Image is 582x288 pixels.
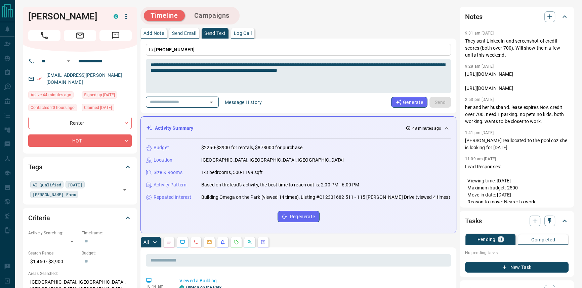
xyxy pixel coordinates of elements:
button: New Task [465,262,569,273]
p: Activity Summary [155,125,193,132]
div: condos.ca [114,14,118,19]
div: Mon Oct 13 2025 [28,104,78,113]
span: Message [99,30,132,41]
p: [GEOGRAPHIC_DATA], [GEOGRAPHIC_DATA], [GEOGRAPHIC_DATA] [201,157,344,164]
span: [DATE] [68,181,82,188]
p: 1:41 pm [DATE] [465,130,494,135]
button: Generate [391,97,427,108]
p: [PERSON_NAME] reallocated to the pool coz she is looking for [DATE]. [465,137,569,151]
p: All [143,240,149,244]
svg: Emails [207,239,212,245]
h2: Tags [28,162,42,172]
p: They sent LinkedIn and screenshot of credit scores (both over 700). Will show them a few units th... [465,38,569,59]
p: 9:31 am [DATE] [465,31,494,36]
p: Location [154,157,172,164]
p: Budget: [82,250,132,256]
span: [PERSON_NAME] Farm [33,191,76,198]
p: Viewed a Building [179,277,448,284]
div: HOT [28,134,132,147]
div: Criteria [28,210,132,226]
p: No pending tasks [465,248,569,258]
span: Claimed [DATE] [84,104,112,111]
a: [EMAIL_ADDRESS][PERSON_NAME][DOMAIN_NAME] [46,72,122,85]
svg: Notes [166,239,172,245]
button: Campaigns [188,10,236,21]
div: Tue Oct 14 2025 [28,91,78,101]
p: 48 minutes ago [412,125,441,131]
span: [PHONE_NUMBER] [154,47,195,52]
div: Tags [28,159,132,175]
p: Timeframe: [82,230,132,236]
button: Open [207,98,216,107]
div: Sun Aug 17 2025 [82,91,132,101]
p: Repeated Interest [154,194,191,201]
p: Search Range: [28,250,78,256]
svg: Lead Browsing Activity [180,239,185,245]
h2: Criteria [28,213,50,223]
span: Signed up [DATE] [84,92,115,98]
span: Call [28,30,60,41]
p: Based on the lead's activity, the best time to reach out is: 2:00 PM - 6:00 PM [201,181,359,188]
p: Building Omega on the Park (viewed 14 times), Listing #C12331682 511 - 115 [PERSON_NAME] Drive (v... [201,194,450,201]
p: Areas Searched: [28,271,132,277]
h2: Notes [465,11,483,22]
h1: [PERSON_NAME] [28,11,103,22]
p: $2250-$3900 for rentals, $878000 for purchase [201,144,302,151]
svg: Agent Actions [260,239,266,245]
p: Budget [154,144,169,151]
p: Send Text [204,31,226,36]
button: Open [65,57,73,65]
p: 9:28 am [DATE] [465,64,494,69]
p: Pending [477,237,495,242]
p: [URL][DOMAIN_NAME] [URL][DOMAIN_NAME] [465,71,569,92]
svg: Requests [234,239,239,245]
button: Open [120,185,129,194]
svg: Email Verified [37,76,42,81]
p: 2:53 pm [DATE] [465,97,494,102]
span: Active 44 minutes ago [31,92,71,98]
p: Size & Rooms [154,169,182,176]
span: AI Qualified [33,181,61,188]
button: Timeline [144,10,185,21]
p: Lead Responses: - Viewing time: [DATE] - Maximum budget: 2500 - Move-in date: [DATE] - Reason to ... [465,163,569,213]
svg: Listing Alerts [220,239,225,245]
span: Contacted 20 hours ago [31,104,75,111]
p: Send Email [172,31,196,36]
p: Completed [531,237,555,242]
div: Tasks [465,213,569,229]
p: 0 [499,237,502,242]
div: Notes [465,9,569,25]
div: Activity Summary48 minutes ago [146,122,451,134]
span: Email [64,30,96,41]
p: her and her husband. lease expires Nov. credit over 700. need 1 parking. no pets no kids. both wo... [465,104,569,125]
svg: Calls [193,239,199,245]
p: $1,450 - $3,900 [28,256,78,267]
p: 1-3 bedrooms, 500-1199 sqft [201,169,263,176]
div: Mon Aug 18 2025 [82,104,132,113]
p: Activity Pattern [154,181,186,188]
h2: Tasks [465,216,482,226]
p: Add Note [143,31,164,36]
button: Message History [221,97,266,108]
p: Actively Searching: [28,230,78,236]
p: 11:09 am [DATE] [465,157,496,161]
svg: Opportunities [247,239,252,245]
p: To: [146,44,451,56]
button: Regenerate [278,211,320,222]
p: Log Call [234,31,252,36]
div: Renter [28,117,132,129]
